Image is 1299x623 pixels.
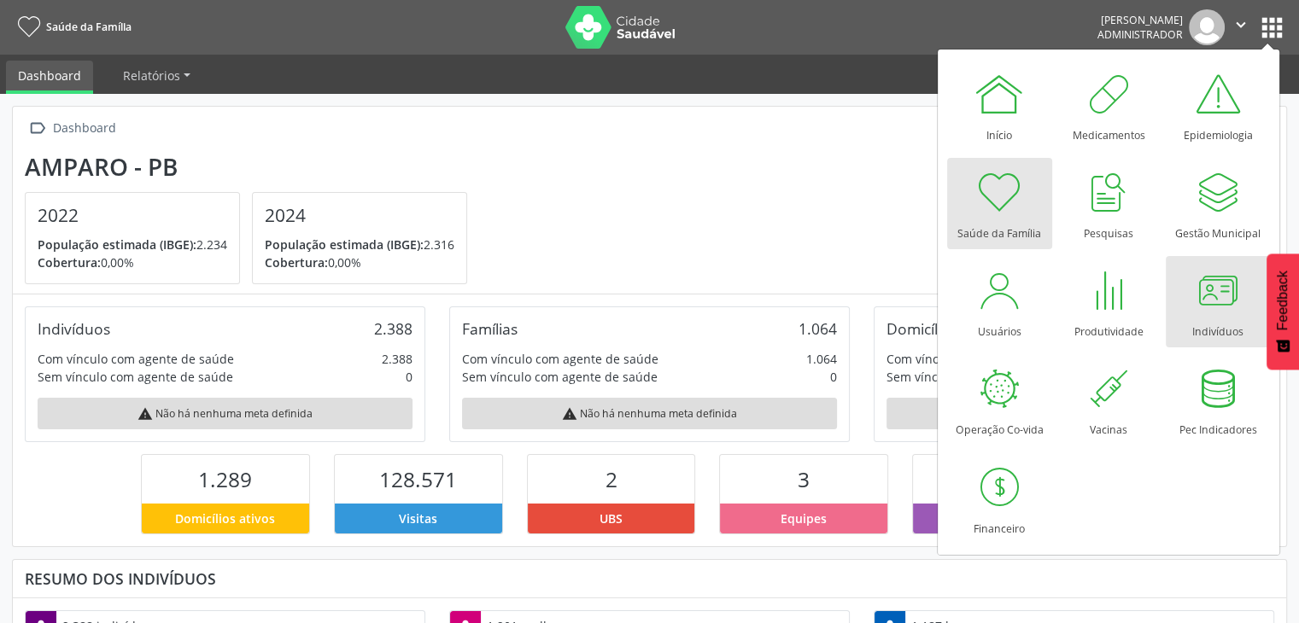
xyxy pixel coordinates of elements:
a: Relatórios [111,61,202,90]
span: Cobertura: [38,254,101,271]
div: Não há nenhuma meta definida [38,398,413,429]
div: Dashboard [50,116,119,141]
a: Gestão Municipal [1166,158,1271,249]
i:  [25,116,50,141]
a: Saúde da Família [12,13,132,41]
div: [PERSON_NAME] [1097,13,1183,27]
div: 1.064 [799,319,837,338]
span: População estimada (IBGE): [38,236,196,253]
a: Usuários [947,256,1052,347]
a: Produtividade [1056,256,1161,347]
p: 2.234 [38,236,227,253]
div: Amparo - PB [25,153,479,181]
div: Sem vínculo com agente de saúde [462,368,658,386]
span: Saúde da Família [46,20,132,34]
img: img [1189,9,1225,45]
button: Feedback - Mostrar pesquisa [1267,253,1299,370]
button: apps [1257,13,1287,43]
span: Cobertura: [265,254,328,271]
span: UBS [600,509,623,527]
span: População estimada (IBGE): [265,236,424,253]
span: Feedback [1275,271,1290,330]
div: Resumo dos indivíduos [25,569,1274,588]
div: 0 [406,368,413,386]
button:  [1225,9,1257,45]
div: Com vínculo com agente de saúde [38,350,234,368]
span: 128.571 [379,465,457,493]
p: 2.316 [265,236,454,253]
div: Sem vínculo com agente de saúde [886,368,1082,386]
span: Relatórios [123,67,180,84]
i: warning [138,406,153,422]
div: 1.064 [806,350,837,368]
h4: 2024 [265,205,454,226]
span: 3 [798,465,810,493]
p: 0,00% [38,253,227,271]
div: 2.388 [374,319,413,338]
a: Pec Indicadores [1166,354,1271,445]
a:  Dashboard [25,116,119,141]
a: Dashboard [6,61,93,94]
div: 2.388 [382,350,413,368]
a: Medicamentos [1056,60,1161,151]
a: Financeiro [947,453,1052,544]
a: Vacinas [1056,354,1161,445]
a: Indivíduos [1166,256,1271,347]
div: Indivíduos [38,319,110,338]
div: 0 [830,368,837,386]
span: Administrador [1097,27,1183,42]
a: Pesquisas [1056,158,1161,249]
a: Operação Co-vida [947,354,1052,445]
div: Não há nenhuma meta definida [462,398,837,429]
span: 2 [606,465,617,493]
a: Epidemiologia [1166,60,1271,151]
a: Início [947,60,1052,151]
div: Não há nenhuma meta definida [886,398,1261,429]
div: Sem vínculo com agente de saúde [38,368,233,386]
a: Saúde da Família [947,158,1052,249]
p: 0,00% [265,253,454,271]
span: Domicílios ativos [175,509,275,527]
div: Com vínculo com agente de saúde [886,350,1083,368]
div: Domicílios [886,319,957,338]
div: Famílias [462,319,518,338]
span: Equipes [781,509,827,527]
h4: 2022 [38,205,227,226]
span: 1.289 [198,465,252,493]
div: Com vínculo com agente de saúde [462,350,658,368]
i:  [1232,15,1250,34]
span: Visitas [399,509,437,527]
i: warning [562,406,577,422]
